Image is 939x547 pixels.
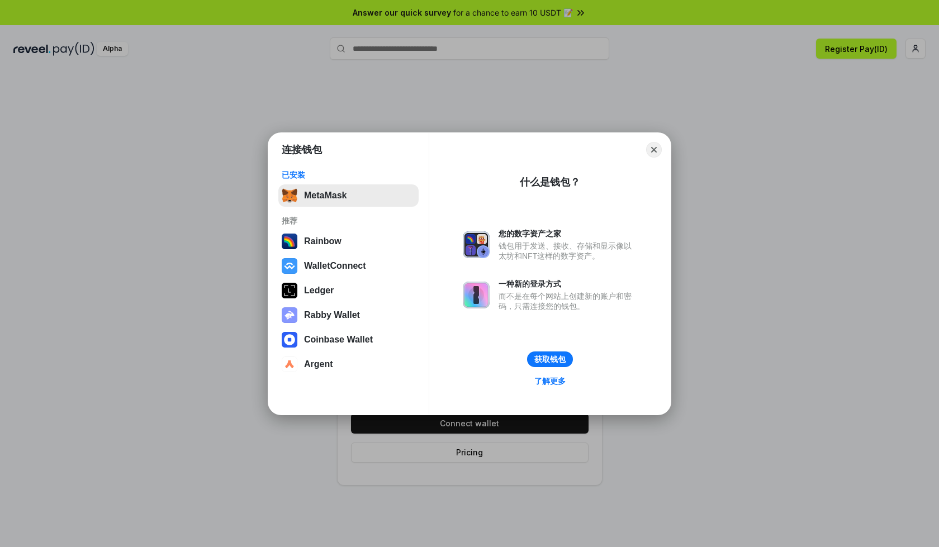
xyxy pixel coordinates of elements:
[282,283,297,298] img: svg+xml,%3Csvg%20xmlns%3D%22http%3A%2F%2Fwww.w3.org%2F2000%2Fsvg%22%20width%3D%2228%22%20height%3...
[282,234,297,249] img: svg+xml,%3Csvg%20width%3D%22120%22%20height%3D%22120%22%20viewBox%3D%220%200%20120%20120%22%20fil...
[499,229,637,239] div: 您的数字资产之家
[304,191,347,201] div: MetaMask
[278,329,419,351] button: Coinbase Wallet
[520,175,580,189] div: 什么是钱包？
[278,255,419,277] button: WalletConnect
[304,310,360,320] div: Rabby Wallet
[278,230,419,253] button: Rainbow
[499,291,637,311] div: 而不是在每个网站上创建新的账户和密码，只需连接您的钱包。
[499,241,637,261] div: 钱包用于发送、接收、存储和显示像以太坊和NFT这样的数字资产。
[304,359,333,369] div: Argent
[527,351,573,367] button: 获取钱包
[528,374,572,388] a: 了解更多
[282,170,415,180] div: 已安装
[304,236,342,246] div: Rainbow
[282,258,297,274] img: svg+xml,%3Csvg%20width%3D%2228%22%20height%3D%2228%22%20viewBox%3D%220%200%2028%2028%22%20fill%3D...
[499,279,637,289] div: 一种新的登录方式
[282,188,297,203] img: svg+xml,%3Csvg%20fill%3D%22none%22%20height%3D%2233%22%20viewBox%3D%220%200%2035%2033%22%20width%...
[304,335,373,345] div: Coinbase Wallet
[278,353,419,375] button: Argent
[463,282,490,308] img: svg+xml,%3Csvg%20xmlns%3D%22http%3A%2F%2Fwww.w3.org%2F2000%2Fsvg%22%20fill%3D%22none%22%20viewBox...
[646,142,662,158] button: Close
[282,216,415,226] div: 推荐
[304,261,366,271] div: WalletConnect
[278,279,419,302] button: Ledger
[278,184,419,207] button: MetaMask
[304,286,334,296] div: Ledger
[534,354,566,364] div: 获取钱包
[463,231,490,258] img: svg+xml,%3Csvg%20xmlns%3D%22http%3A%2F%2Fwww.w3.org%2F2000%2Fsvg%22%20fill%3D%22none%22%20viewBox...
[282,143,322,156] h1: 连接钱包
[282,356,297,372] img: svg+xml,%3Csvg%20width%3D%2228%22%20height%3D%2228%22%20viewBox%3D%220%200%2028%2028%22%20fill%3D...
[278,304,419,326] button: Rabby Wallet
[282,307,297,323] img: svg+xml,%3Csvg%20xmlns%3D%22http%3A%2F%2Fwww.w3.org%2F2000%2Fsvg%22%20fill%3D%22none%22%20viewBox...
[534,376,566,386] div: 了解更多
[282,332,297,348] img: svg+xml,%3Csvg%20width%3D%2228%22%20height%3D%2228%22%20viewBox%3D%220%200%2028%2028%22%20fill%3D...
